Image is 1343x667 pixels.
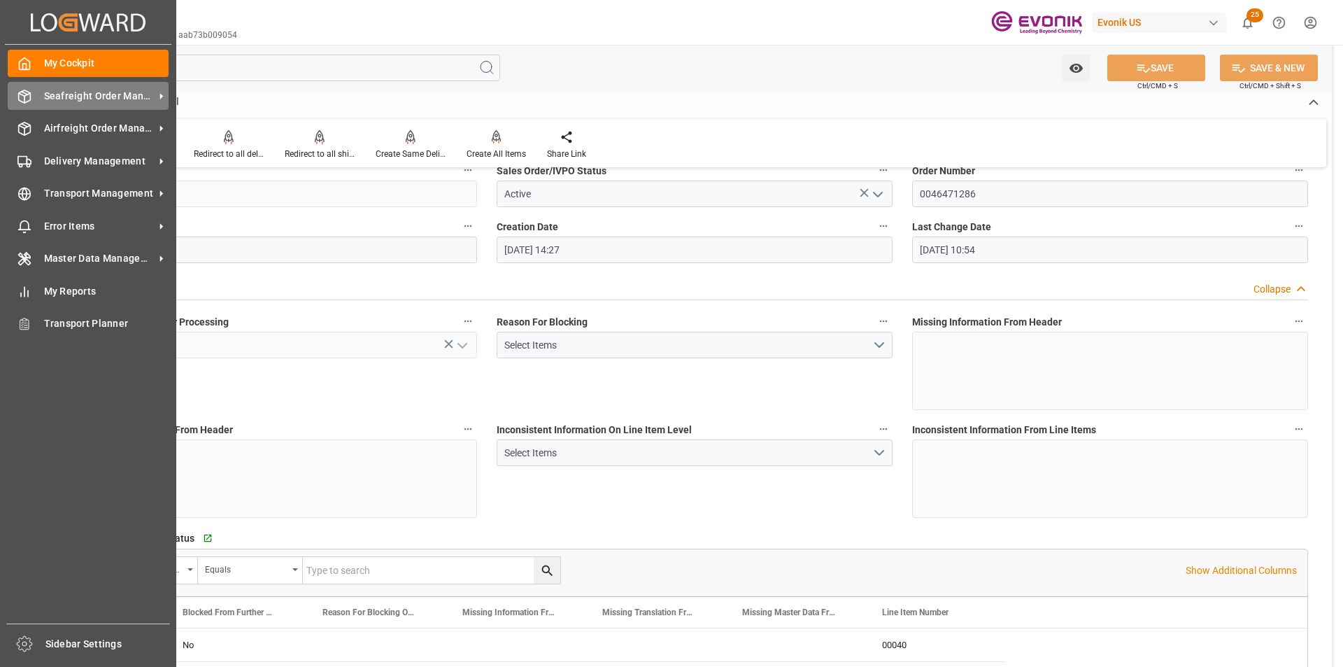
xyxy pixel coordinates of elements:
span: Transport Management [44,186,155,201]
button: open menu [450,335,471,356]
button: SAVE [1107,55,1205,81]
input: DD.MM.YYYY HH:MM [497,237,893,263]
span: Last Change Date [912,220,991,234]
div: Equals [205,560,287,576]
button: Missing Information From Header [1290,312,1308,330]
a: Transport Planner [8,310,169,337]
button: Sales Order/IVPO Status [874,161,893,179]
button: code [459,161,477,179]
div: Redirect to all shipments [285,148,355,160]
span: Master Data Management [44,251,155,266]
a: My Reports [8,277,169,304]
button: Last Change Date [1290,217,1308,235]
span: Blocked From Further Processing [183,608,276,617]
button: Reason For Blocking [874,312,893,330]
input: DD.MM.YYYY HH:MM [912,237,1308,263]
span: Line Item Number [882,608,948,617]
span: Missing Master Data From SAP [742,608,836,617]
button: open menu [866,183,887,205]
button: open menu [198,557,303,584]
input: Type to search [303,557,560,584]
span: Missing Information From Line Item [462,608,556,617]
span: Creation Date [497,220,558,234]
img: Evonik-brand-mark-Deep-Purple-RGB.jpeg_1700498283.jpeg [991,10,1082,35]
span: My Cockpit [44,56,169,71]
span: Inconsistent Information On Line Item Level [497,423,692,437]
button: Blocked From Further Processing [459,312,477,330]
span: Order Number [912,164,975,178]
button: Order Number [1290,161,1308,179]
button: SAVE & NEW [1220,55,1318,81]
span: Sidebar Settings [45,637,171,652]
span: Reason For Blocking On This Line Item [322,608,416,617]
button: Inconsistent Information From Line Items [1290,420,1308,438]
div: No [183,629,289,661]
div: Select Items [504,446,872,461]
span: Reason For Blocking [497,315,588,330]
div: Evonik US [1092,13,1226,33]
div: Redirect to all deliveries [194,148,264,160]
div: Select Items [504,338,872,353]
a: My Cockpit [8,50,169,77]
span: Error Items [44,219,155,234]
button: open menu [497,440,893,466]
div: Create All Items [467,148,526,160]
span: My Reports [44,284,169,299]
div: 00040 [865,629,1005,661]
span: Airfreight Order Management [44,121,155,136]
span: Ctrl/CMD + Shift + S [1239,80,1301,91]
input: Search Fields [64,55,500,81]
div: Collapse [1253,282,1291,297]
div: Press SPACE to select this row. [166,629,1005,662]
button: Missing Master Data From Header [459,420,477,438]
button: Evonik US [1092,9,1232,36]
span: Inconsistent Information From Line Items [912,423,1096,437]
span: 25 [1246,8,1263,22]
button: open menu [1062,55,1090,81]
button: Help Center [1263,7,1295,38]
p: Show Additional Columns [1186,563,1297,578]
button: Inconsistent Information On Line Item Level [874,420,893,438]
span: Seafreight Order Management [44,89,155,104]
button: Creation Date [874,217,893,235]
button: open menu [497,332,893,358]
span: Ctrl/CMD + S [1137,80,1178,91]
span: Delivery Management [44,154,155,169]
span: Missing Information From Header [912,315,1062,330]
button: search button [534,557,560,584]
div: Create Same Delivery Date [376,148,446,160]
span: Missing Translation From Master Data [602,608,696,617]
div: Share Link [547,148,586,160]
span: Transport Planner [44,316,169,331]
button: Order Type (SAP) [459,217,477,235]
span: Sales Order/IVPO Status [497,164,606,178]
button: show 25 new notifications [1232,7,1263,38]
